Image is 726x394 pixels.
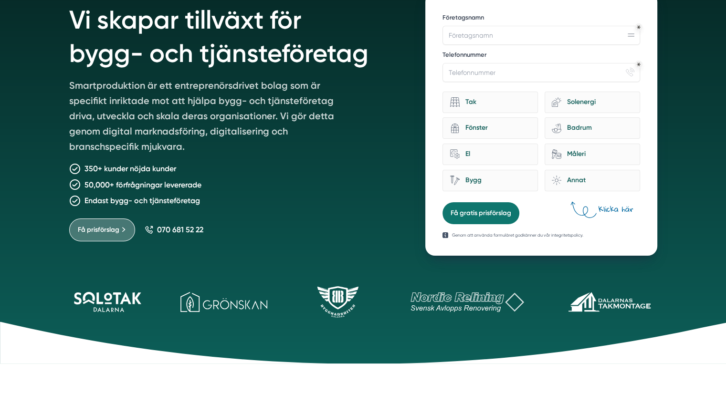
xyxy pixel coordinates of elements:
p: Genom att använda formuläret godkänner du vår integritetspolicy. [452,232,583,238]
div: Obligatoriskt [637,62,641,66]
p: 350+ kunder nöjda kunder [84,163,176,175]
label: Telefonnummer [442,51,640,61]
button: Få gratis prisförslag [442,202,519,224]
span: 070 681 52 22 [157,225,203,234]
p: Smartproduktion är ett entreprenörsdrivet bolag som är specifikt inriktade mot att hjälpa bygg- o... [69,78,344,158]
input: Företagsnamn [442,26,640,45]
label: Företagsnamn [442,13,640,24]
p: 50,000+ förfrågningar levererade [84,179,201,191]
div: Obligatoriskt [637,25,641,29]
a: Få prisförslag [69,218,135,241]
span: Få prisförslag [78,225,119,235]
a: 070 681 52 22 [145,225,203,234]
input: Telefonnummer [442,63,640,82]
p: Endast bygg- och tjänsteföretag [84,195,200,207]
